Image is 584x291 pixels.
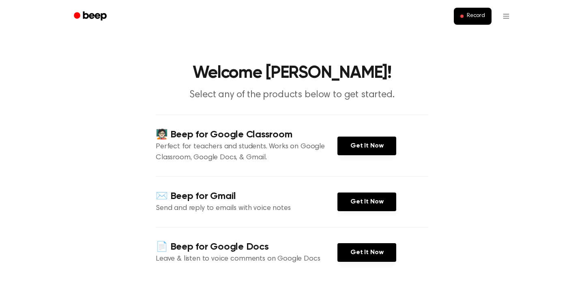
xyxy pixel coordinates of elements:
[156,240,337,254] h4: 📄 Beep for Google Docs
[136,88,448,102] p: Select any of the products below to get started.
[68,9,114,24] a: Beep
[454,8,492,25] button: Record
[156,203,337,214] p: Send and reply to emails with voice notes
[84,65,500,82] h1: Welcome [PERSON_NAME]!
[337,193,396,211] a: Get It Now
[337,243,396,262] a: Get It Now
[156,141,337,163] p: Perfect for teachers and students. Works on Google Classroom, Google Docs, & Gmail.
[467,13,485,20] span: Record
[337,137,396,155] a: Get It Now
[496,6,516,26] button: Open menu
[156,128,337,141] h4: 🧑🏻‍🏫 Beep for Google Classroom
[156,254,337,265] p: Leave & listen to voice comments on Google Docs
[156,190,337,203] h4: ✉️ Beep for Gmail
